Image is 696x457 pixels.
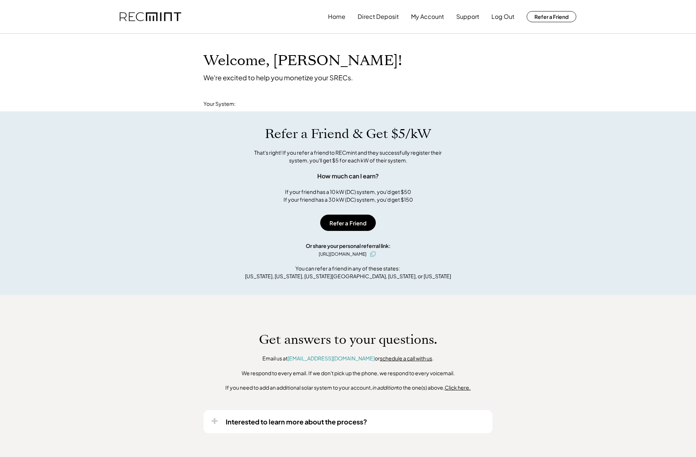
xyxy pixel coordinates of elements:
[372,384,397,391] em: in addition
[284,188,413,204] div: If your friend has a 10 kW (DC) system, you'd get $50 If your friend has a 30 kW (DC) system, you...
[225,384,471,392] div: If you need to add an additional solar system to your account, to the one(s) above,
[317,172,379,181] div: How much can I earn?
[368,250,377,259] button: click to copy
[203,52,402,70] h1: Welcome, [PERSON_NAME]!
[491,9,514,24] button: Log Out
[456,9,479,24] button: Support
[246,149,450,164] div: That's right! If you refer a friend to RECmint and they successfully register their system, you'l...
[319,251,367,258] div: [URL][DOMAIN_NAME]
[328,9,345,24] button: Home
[259,332,437,347] h1: Get answers to your questions.
[411,9,444,24] button: My Account
[306,242,391,250] div: Or share your personal referral link:
[527,11,576,22] button: Refer a Friend
[380,355,432,362] a: schedule a call with us
[445,384,471,391] u: Click here.
[203,100,236,108] div: Your System:
[203,73,353,82] div: We're excited to help you monetize your SRECs.
[242,370,455,377] div: We respond to every email. If we don't pick up the phone, we respond to every voicemail.
[120,12,181,21] img: recmint-logotype%403x.png
[262,355,434,362] div: Email us at or .
[226,417,367,426] div: Interested to learn more about the process?
[320,215,376,231] button: Refer a Friend
[265,126,431,142] h1: Refer a Friend & Get $5/kW
[245,265,451,280] div: You can refer a friend in any of these states: [US_STATE], [US_STATE], [US_STATE][GEOGRAPHIC_DATA...
[358,9,399,24] button: Direct Deposit
[288,355,375,362] a: [EMAIL_ADDRESS][DOMAIN_NAME]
